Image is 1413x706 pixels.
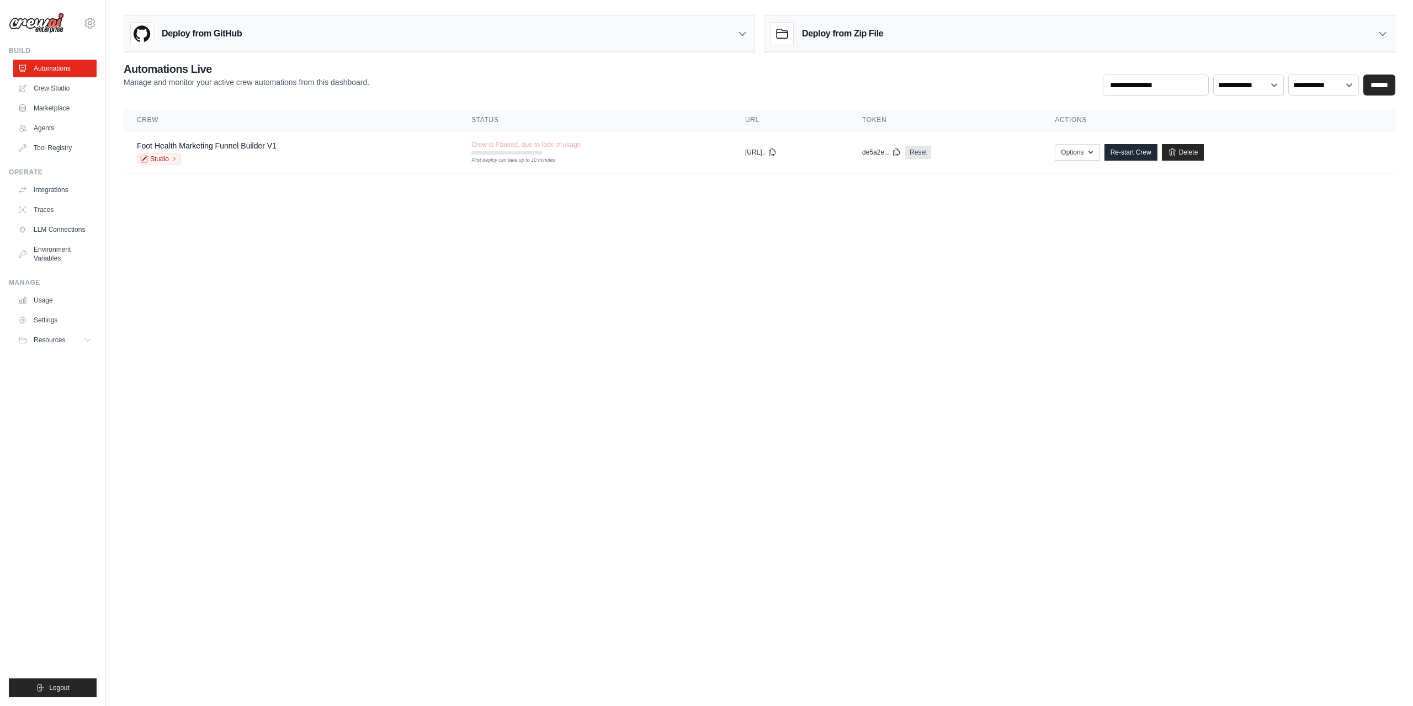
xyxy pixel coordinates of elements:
p: Manage and monitor your active crew automations from this dashboard. [124,77,369,88]
th: Status [458,109,732,131]
span: Crew is Paused, due to lack of usage [471,140,581,149]
a: Automations [13,60,97,77]
a: Integrations [13,181,97,199]
div: First deploy can take up to 10 minutes [471,157,542,164]
a: Foot Health Marketing Funnel Builder V1 [137,141,277,150]
a: Agents [13,119,97,137]
a: Crew Studio [13,79,97,97]
a: Studio [137,153,181,164]
th: URL [732,109,849,131]
a: Traces [13,201,97,219]
a: Usage [13,291,97,309]
div: Manage [9,278,97,287]
h3: Deploy from GitHub [162,27,242,40]
span: Logout [49,683,70,692]
a: Settings [13,311,97,329]
span: Resources [34,336,65,344]
a: Reset [905,146,931,159]
th: Actions [1042,109,1395,131]
th: Crew [124,109,458,131]
a: LLM Connections [13,221,97,238]
button: Logout [9,678,97,697]
div: Operate [9,168,97,177]
a: Marketplace [13,99,97,117]
a: Re-start Crew [1104,144,1157,161]
button: de5a2e... [862,148,901,157]
a: Environment Variables [13,241,97,267]
button: Options [1055,144,1099,161]
button: Resources [13,331,97,349]
th: Token [849,109,1042,131]
img: GitHub Logo [131,23,153,45]
a: Delete [1162,144,1204,161]
h2: Automations Live [124,61,369,77]
h3: Deploy from Zip File [802,27,883,40]
a: Tool Registry [13,139,97,157]
div: Build [9,46,97,55]
img: Logo [9,13,64,34]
